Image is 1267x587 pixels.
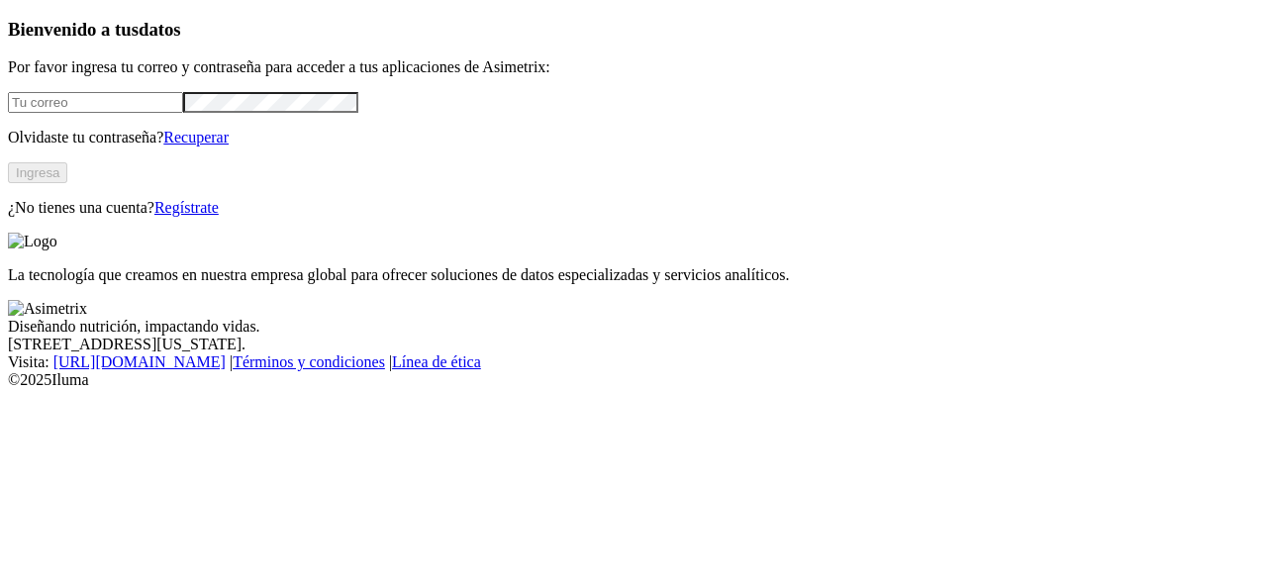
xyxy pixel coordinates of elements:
h3: Bienvenido a tus [8,19,1259,41]
img: Asimetrix [8,300,87,318]
span: datos [139,19,181,40]
a: Línea de ética [392,353,481,370]
input: Tu correo [8,92,183,113]
p: ¿No tienes una cuenta? [8,199,1259,217]
p: La tecnología que creamos en nuestra empresa global para ofrecer soluciones de datos especializad... [8,266,1259,284]
a: Recuperar [163,129,229,146]
div: Diseñando nutrición, impactando vidas. [8,318,1259,336]
img: Logo [8,233,57,250]
a: Términos y condiciones [233,353,385,370]
div: [STREET_ADDRESS][US_STATE]. [8,336,1259,353]
div: © 2025 Iluma [8,371,1259,389]
a: Regístrate [154,199,219,216]
button: Ingresa [8,162,67,183]
a: [URL][DOMAIN_NAME] [53,353,226,370]
p: Olvidaste tu contraseña? [8,129,1259,147]
div: Visita : | | [8,353,1259,371]
p: Por favor ingresa tu correo y contraseña para acceder a tus aplicaciones de Asimetrix: [8,58,1259,76]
